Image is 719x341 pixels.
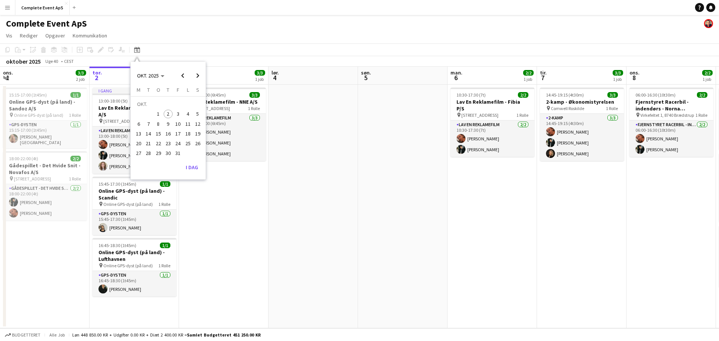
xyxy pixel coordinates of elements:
h3: Lav En Reklamefilm - NUUday A/S [92,104,176,118]
span: ons. [3,69,13,76]
span: OKT. 2025 [137,72,159,79]
div: CEST [64,58,74,64]
h3: Online GPS-dyst (på land) - Lufthavnen [92,249,176,262]
span: 18 [183,129,192,138]
td: OKT. [134,99,203,109]
span: 11 [183,119,192,128]
span: Alle job [48,332,66,338]
span: 20 [134,139,143,148]
span: Online GPS-dyst (på land) [103,201,153,207]
div: I gang13:00-18:00 (5t)3/3Lav En Reklamefilm - NUUday A/S [STREET_ADDRESS][GEOGRAPHIC_DATA]1 Rolle... [92,88,176,174]
span: 3/3 [607,92,618,98]
span: Vis [6,32,12,39]
button: 01-10-2025 [154,109,163,119]
button: 31-10-2025 [173,148,183,158]
button: 02-10-2025 [163,109,173,119]
app-job-card: 06:15-13:00 (6t45m)3/3Lav En Reklamefilm - NNE A/S [STREET_ADDRESS]1 RolleLav En Reklamefilm3/306... [182,88,266,161]
button: 16-10-2025 [163,129,173,138]
span: 06:15-13:00 (6t45m) [188,92,226,98]
button: 26-10-2025 [193,138,203,148]
button: 18-10-2025 [183,129,192,138]
span: 15 [154,129,163,138]
div: 18:00-22:00 (4t)2/2Gådespillet - Det Hvide Snit - Novafos A/S [STREET_ADDRESS]1 RolleGådespillet ... [3,151,87,220]
span: 1 Rolle [516,112,528,118]
span: Budgetteret [12,332,40,338]
button: 12-10-2025 [193,119,203,129]
button: Previous month [175,68,190,83]
span: 30 [164,149,173,158]
h3: Online GPS-dyst (på land) - Sandoz A/S [3,98,87,112]
span: 2/2 [697,92,707,98]
span: 13 [134,129,143,138]
span: 2/2 [523,70,534,76]
button: Complete Event ApS [15,0,70,15]
div: 1 job [703,76,712,82]
span: T [167,86,169,93]
span: Opgaver [45,32,65,39]
app-card-role: Gådespillet - Det Hvide Snit2/218:00-22:00 (4t)[PERSON_NAME][PERSON_NAME] [3,184,87,220]
button: 19-10-2025 [193,129,203,138]
span: 10:30-17:30 (7t) [456,92,486,98]
span: 13:00-18:00 (5t) [98,98,128,104]
span: 18:00-22:00 (4t) [9,156,38,161]
span: 1 [154,110,163,119]
span: 6 [134,119,143,128]
app-card-role: 2-kamp3/314:45-19:15 (4t30m)[PERSON_NAME][PERSON_NAME][PERSON_NAME] [540,114,624,161]
span: 31 [173,149,182,158]
div: 1 job [524,76,533,82]
span: 15:15-17:00 (1t45m) [9,92,47,98]
app-job-card: 14:45-19:15 (4t30m)3/32-kamp - Økonomistyrelsen Comwell Roskilde1 Rolle2-kamp3/314:45-19:15 (4t30... [540,88,624,161]
app-job-card: 15:15-17:00 (1t45m)1/1Online GPS-dyst (på land) - Sandoz A/S Online GPS-dyst (på land)1 RolleGPS-... [3,88,87,148]
span: 14:45-19:15 (4t30m) [546,92,584,98]
span: 2/2 [518,92,528,98]
div: 16:45-18:30 (1t45m)1/1Online GPS-dyst (på land) - Lufthavnen Online GPS-dyst (på land)1 RolleGPS-... [92,238,176,296]
span: 1 Rolle [69,112,81,118]
div: I gang [92,88,176,94]
div: oktober 2025 [6,58,41,65]
span: 3/3 [249,92,260,98]
button: 06-10-2025 [134,119,143,129]
span: 5 [360,73,371,82]
button: Budgetteret [4,331,42,339]
span: 27 [134,149,143,158]
span: 29 [154,149,163,158]
span: 23 [164,139,173,148]
app-card-role: Lav En Reklamefilm3/306:15-13:00 (6t45m)[PERSON_NAME][PERSON_NAME][PERSON_NAME] [182,114,266,161]
span: man. [450,69,462,76]
span: 1 Rolle [695,112,707,118]
app-job-card: 15:45-17:30 (1t45m)1/1Online GPS-dyst (på land) - Scandic Online GPS-dyst (på land)1 RolleGPS-dys... [92,177,176,235]
button: 13-10-2025 [134,129,143,138]
span: 15:45-17:30 (1t45m) [98,181,136,187]
button: 14-10-2025 [143,129,153,138]
a: Opgaver [42,31,68,40]
button: 27-10-2025 [134,148,143,158]
span: Rediger [20,32,38,39]
button: 15-10-2025 [154,129,163,138]
button: Next month [190,68,205,83]
span: 25 [183,139,192,148]
span: ons. [629,69,640,76]
h1: Complete Event ApS [6,18,87,29]
span: F [177,86,179,93]
button: 28-10-2025 [143,148,153,158]
button: 10-10-2025 [173,119,183,129]
span: 06:00-16:30 (10t30m) [635,92,676,98]
span: 19 [193,129,202,138]
app-card-role: GPS-dysten1/115:15-17:00 (1t45m)[PERSON_NAME][GEOGRAPHIC_DATA] [3,121,87,148]
a: Kommunikation [70,31,110,40]
span: Uge 40 [42,58,61,64]
button: 21-10-2025 [143,138,153,148]
div: 10:30-17:30 (7t)2/2Lav En Reklamefilm - Fibia P/S [STREET_ADDRESS]1 RolleLav En Reklamefilm2/210:... [450,88,534,157]
app-job-card: 06:00-16:30 (10t30m)2/2Fjernstyret Racerbil - indendørs - Norna Playgrounds A/S Virkefeltet 1, 87... [629,88,713,157]
span: 1 Rolle [248,106,260,111]
button: 17-10-2025 [173,129,183,138]
div: Løn 448 850.00 KR + Udgifter 0.00 KR + Diæt 2 400.00 KR = [72,332,261,338]
span: lør. [271,69,279,76]
h3: Fjernstyret Racerbil - indendørs - Norna Playgrounds A/S [629,98,713,112]
button: 22-10-2025 [154,138,163,148]
span: 1 Rolle [606,106,618,111]
div: 1 job [613,76,623,82]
